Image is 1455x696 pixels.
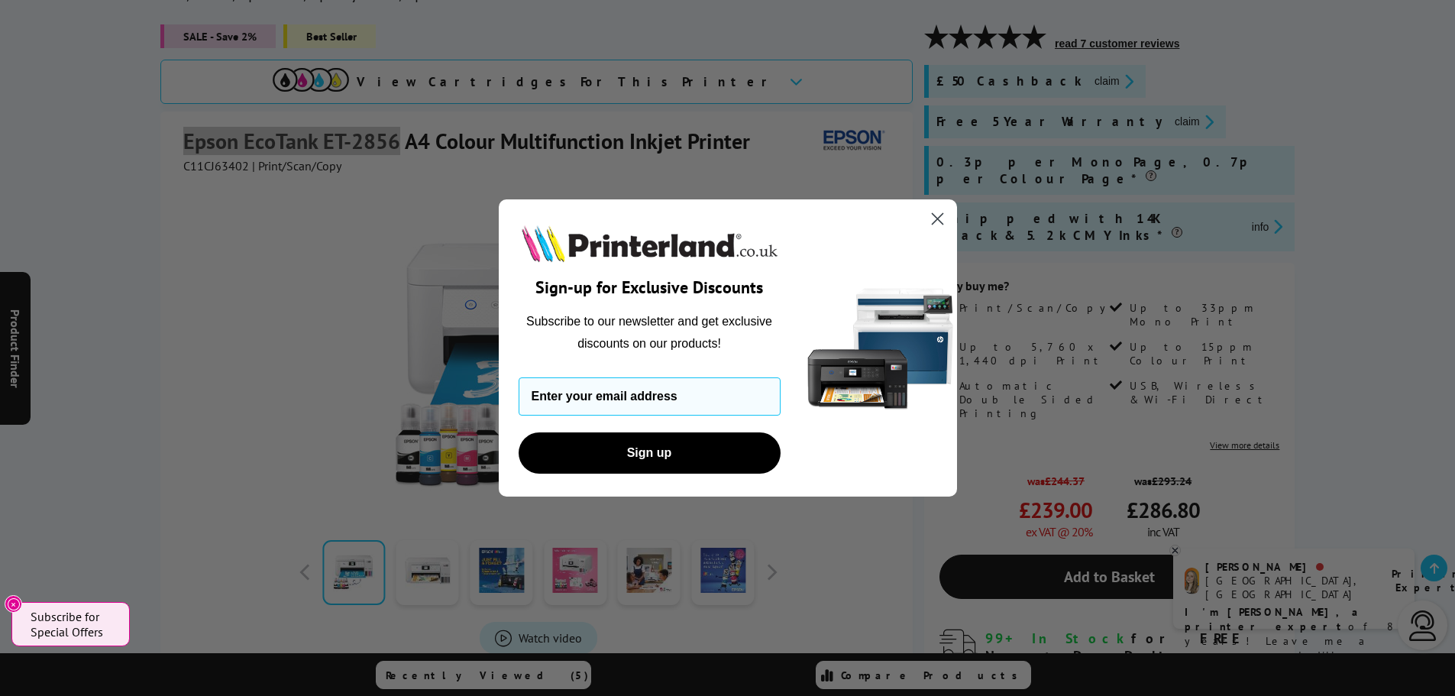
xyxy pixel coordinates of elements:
[804,199,957,497] img: 5290a21f-4df8-4860-95f4-ea1e8d0e8904.png
[31,609,115,639] span: Subscribe for Special Offers
[526,315,772,349] span: Subscribe to our newsletter and get exclusive discounts on our products!
[924,206,951,232] button: Close dialog
[5,595,22,613] button: Close
[519,222,781,265] img: Printerland.co.uk
[519,377,781,416] input: Enter your email address
[519,432,781,474] button: Sign up
[535,277,763,298] span: Sign-up for Exclusive Discounts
